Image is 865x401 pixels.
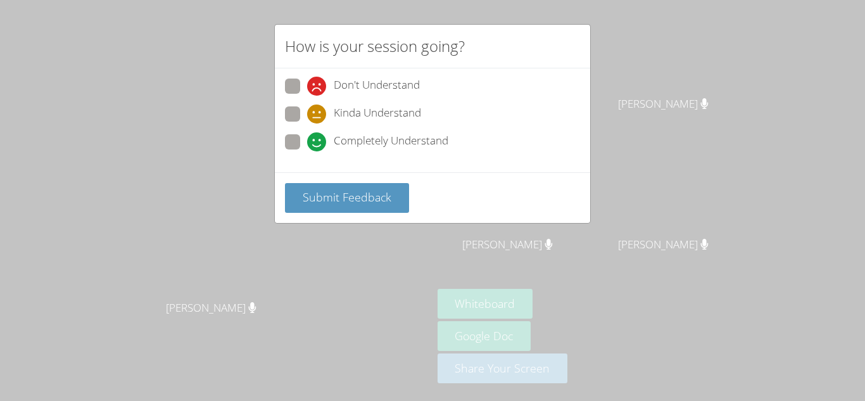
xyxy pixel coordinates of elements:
[303,189,391,205] span: Submit Feedback
[334,77,420,96] span: Don't Understand
[334,132,448,151] span: Completely Understand
[285,35,465,58] h2: How is your session going?
[334,105,421,124] span: Kinda Understand
[285,183,409,213] button: Submit Feedback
